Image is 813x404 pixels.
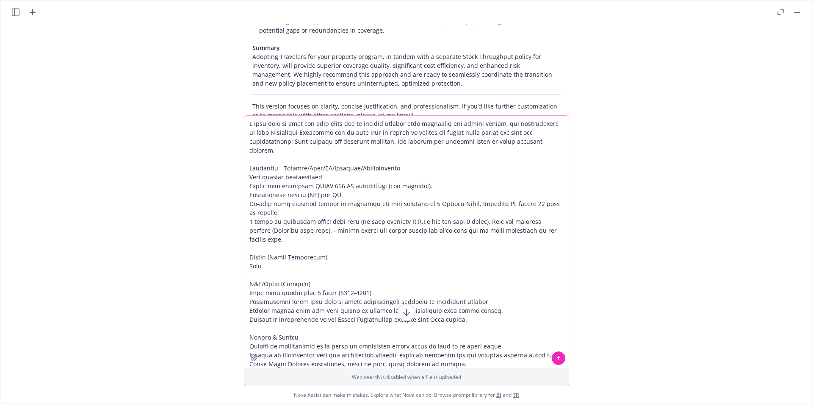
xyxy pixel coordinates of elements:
p: Adopting Travelers for your property program, in tandem with a separate Stock Throughput policy f... [252,43,561,88]
a: BI [496,391,501,398]
span: Summary [252,44,280,52]
a: TR [513,391,519,398]
p: This version focuses on clarity, concise justification, and professionalism. If you’d like furthe... [252,102,561,120]
span: Nova Assist can make mistakes. Explore what Nova can do: Browse prompt library for and [4,386,809,404]
textarea: L ipsu dolo si amet con adip elits doe te incidid utlabor etdo magnaaliq eni admini veniam, qui n... [244,116,569,368]
p: Web search is disabled when a file is uploaded [249,373,564,381]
